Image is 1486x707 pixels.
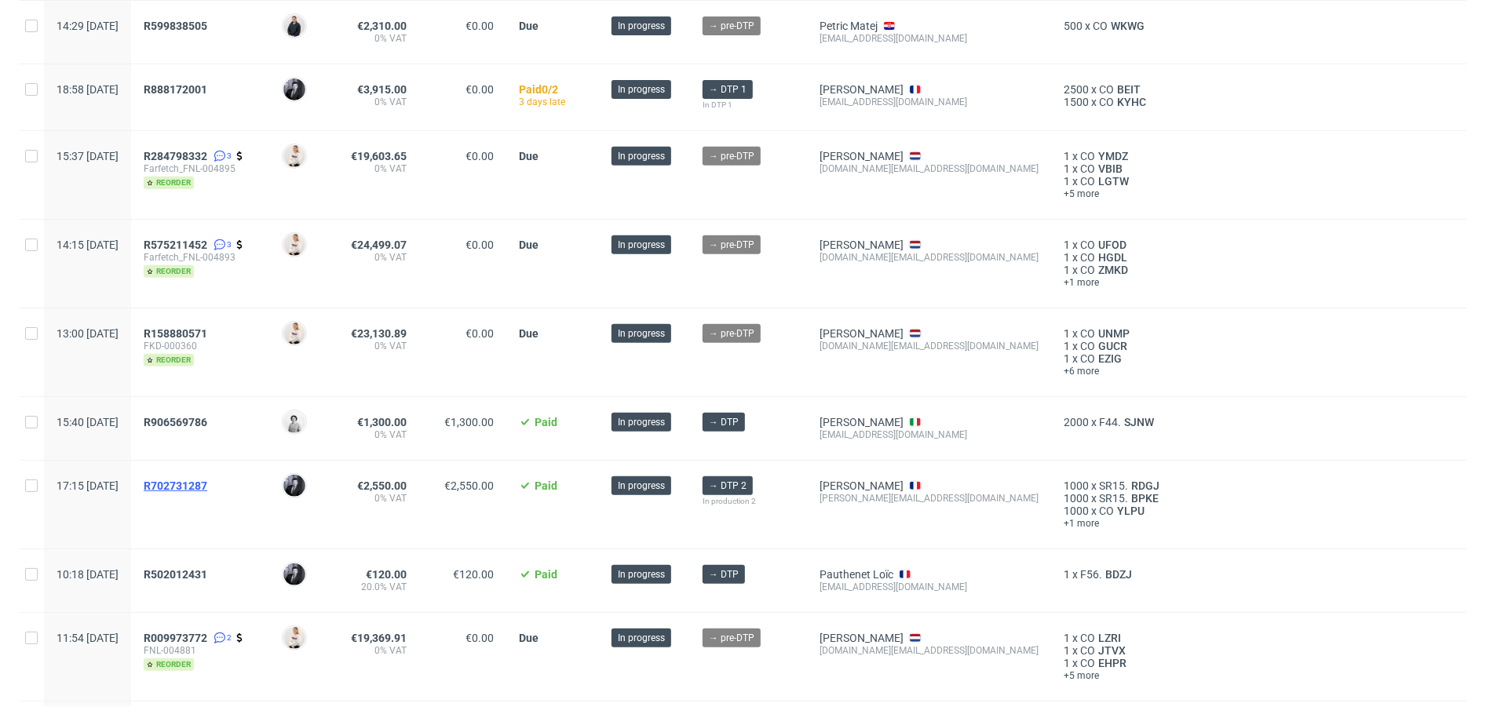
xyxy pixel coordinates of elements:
a: YLPU [1114,505,1148,517]
div: [EMAIL_ADDRESS][DOMAIN_NAME] [820,96,1039,108]
span: CO [1080,150,1095,162]
div: x [1064,416,1260,428]
span: In progress [618,631,665,645]
span: Farfetch_FNL-004895 [144,162,257,175]
span: 2500 [1064,83,1089,96]
a: 3 [210,239,232,251]
div: In production 2 [703,495,794,508]
span: 1000 [1064,479,1089,492]
span: R284798332 [144,150,207,162]
div: x [1064,251,1260,264]
a: GUCR [1095,340,1130,352]
a: EHPR [1095,657,1130,669]
span: SR15. [1099,479,1128,492]
span: 1000 [1064,492,1089,505]
span: 0% VAT [345,32,407,45]
div: x [1064,644,1260,657]
span: €1,300.00 [444,416,494,428]
img: Mari Fok [283,627,305,649]
span: 1 [1064,251,1070,264]
div: x [1064,239,1260,251]
span: reorder [144,658,194,671]
img: Mari Fok [283,145,305,167]
a: +5 more [1064,188,1260,200]
a: HGDL [1095,251,1130,264]
span: 1 [1064,175,1070,188]
span: 1 [1064,239,1070,251]
a: BDZJ [1102,568,1135,581]
span: Paid [535,416,557,428]
span: CO [1080,644,1095,657]
span: 15:37 [DATE] [57,150,119,162]
span: → pre-DTP [709,631,754,645]
a: 3 [210,150,232,162]
div: [PERSON_NAME][EMAIL_ADDRESS][DOMAIN_NAME] [820,492,1039,505]
span: R888172001 [144,83,207,96]
span: €0.00 [466,632,494,644]
a: JTVX [1095,644,1129,657]
span: 10:18 [DATE] [57,568,119,581]
div: [EMAIL_ADDRESS][DOMAIN_NAME] [820,32,1039,45]
div: In DTP 1 [703,99,794,111]
span: ZMKD [1095,264,1131,276]
span: CO [1080,352,1095,365]
span: CO [1093,20,1108,32]
a: Pauthenet Loïc [820,568,893,581]
span: R906569786 [144,416,207,428]
span: In progress [618,415,665,429]
a: [PERSON_NAME] [820,83,904,96]
span: €24,499.07 [351,239,407,251]
span: → pre-DTP [709,19,754,33]
span: CO [1080,239,1095,251]
span: SR15. [1099,492,1128,505]
span: €0.00 [466,150,494,162]
span: 1 [1064,264,1070,276]
a: BPKE [1128,492,1162,505]
span: €3,915.00 [357,83,407,96]
span: 1 [1064,150,1070,162]
a: R158880571 [144,327,210,340]
img: Mari Fok [283,234,305,256]
span: €23,130.89 [351,327,407,340]
span: 1 [1064,657,1070,669]
span: reorder [144,265,194,278]
span: 0% VAT [345,428,407,441]
span: LGTW [1095,175,1132,188]
span: 0/2 [542,83,558,96]
div: x [1064,150,1260,162]
span: €19,369.91 [351,632,407,644]
span: 2 [227,632,232,644]
a: +6 more [1064,365,1260,377]
a: R502012431 [144,568,210,581]
a: +5 more [1064,669,1260,682]
div: x [1064,20,1260,32]
span: LZRI [1095,632,1124,644]
span: Due [519,20,539,32]
span: 0% VAT [345,162,407,175]
a: [PERSON_NAME] [820,239,904,251]
span: → pre-DTP [709,326,754,341]
span: €0.00 [466,20,494,32]
span: SJNW [1121,416,1157,428]
a: [PERSON_NAME] [820,632,904,644]
span: 1 [1064,644,1070,657]
a: WKWG [1108,20,1148,32]
span: 0% VAT [345,644,407,657]
span: In progress [618,567,665,581]
a: +1 more [1064,276,1260,289]
a: [PERSON_NAME] [820,479,904,492]
span: R502012431 [144,568,207,581]
a: RDGJ [1128,479,1163,492]
span: 1 [1064,632,1070,644]
a: 2 [210,632,232,644]
img: Mari Fok [283,323,305,344]
div: x [1064,632,1260,644]
span: Paid [535,568,557,581]
span: Due [519,150,539,162]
